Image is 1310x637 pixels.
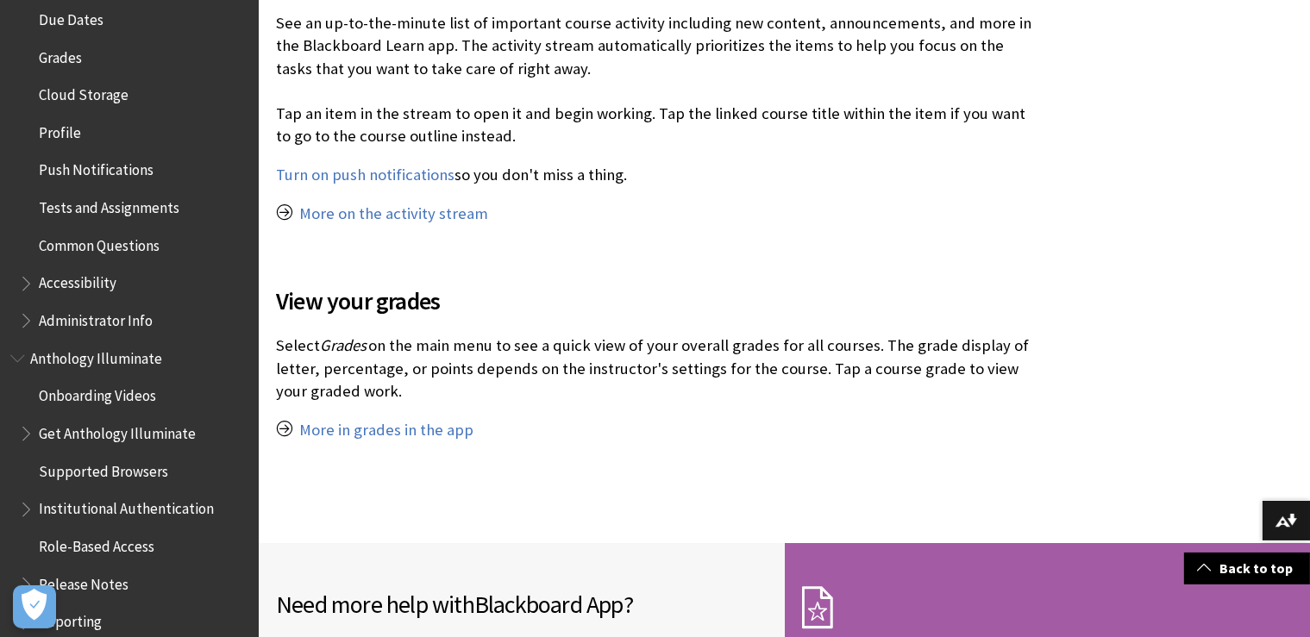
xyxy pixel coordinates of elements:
[276,164,1037,186] p: so you don't miss a thing.
[39,5,103,28] span: Due Dates
[299,203,488,224] a: More on the activity stream
[39,382,156,405] span: Onboarding Videos
[474,589,624,620] span: Blackboard App
[39,495,214,518] span: Institutional Authentication
[39,269,116,292] span: Accessibility
[39,80,128,103] span: Cloud Storage
[276,12,1037,147] p: See an up-to-the-minute list of important course activity including new content, announcements, a...
[276,283,1037,319] span: View your grades
[39,570,128,593] span: Release Notes
[299,420,473,440] a: More in grades in the app
[39,156,154,179] span: Push Notifications
[1184,553,1310,584] a: Back to top
[276,334,1037,403] p: Select on the main menu to see a quick view of your overall grades for all courses. The grade dis...
[39,193,179,216] span: Tests and Assignments
[39,43,82,66] span: Grades
[39,231,160,254] span: Common Questions
[320,335,367,355] span: Grades
[802,586,833,629] img: Subscription Icon
[30,344,162,367] span: Anthology Illuminate
[39,306,153,329] span: Administrator Info
[13,585,56,628] button: Open Preferences
[39,419,196,442] span: Get Anthology Illuminate
[39,118,81,141] span: Profile
[39,532,154,555] span: Role-Based Access
[276,165,454,185] a: Turn on push notifications
[276,586,768,622] h2: Need more help with ?
[39,457,168,480] span: Supported Browsers
[39,608,102,631] span: Reporting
